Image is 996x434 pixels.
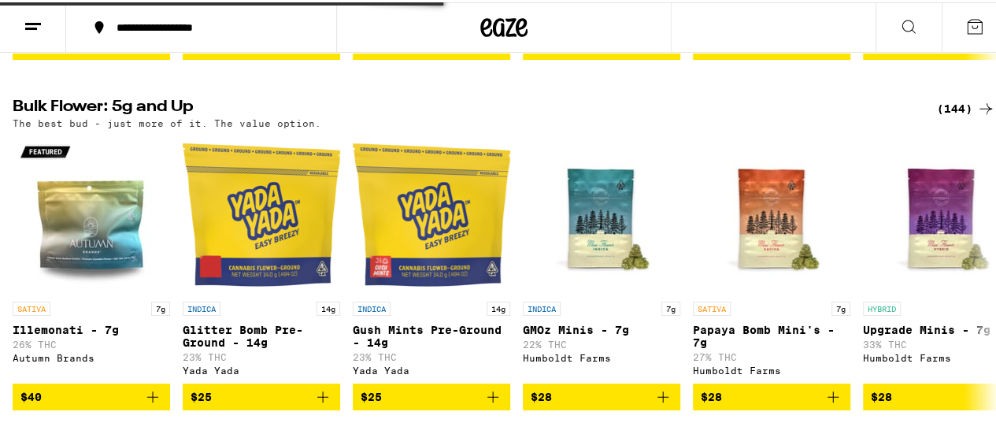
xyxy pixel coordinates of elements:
[183,299,220,313] p: INDICA
[183,381,340,408] button: Add to bag
[701,388,722,401] span: $28
[20,388,42,401] span: $40
[13,351,170,361] div: Autumn Brands
[353,299,391,313] p: INDICA
[831,299,850,313] p: 7g
[487,299,510,313] p: 14g
[317,299,340,313] p: 14g
[661,299,680,313] p: 7g
[693,134,850,291] img: Humboldt Farms - Papaya Bomb Mini's - 7g
[183,134,340,291] img: Yada Yada - Glitter Bomb Pre-Ground - 14g
[523,134,680,291] img: Humboldt Farms - GMOz Minis - 7g
[523,381,680,408] button: Add to bag
[183,350,340,360] p: 23% THC
[693,299,731,313] p: SATIVA
[13,321,170,334] p: Illemonati - 7g
[183,321,340,347] p: Glitter Bomb Pre-Ground - 14g
[353,350,510,360] p: 23% THC
[9,11,113,24] span: Hi. Need any help?
[937,97,995,116] a: (144)
[693,134,850,381] a: Open page for Papaya Bomb Mini's - 7g from Humboldt Farms
[353,321,510,347] p: Gush Mints Pre-Ground - 14g
[523,321,680,334] p: GMOz Minis - 7g
[183,134,340,381] a: Open page for Glitter Bomb Pre-Ground - 14g from Yada Yada
[13,337,170,347] p: 26% THC
[871,388,892,401] span: $28
[361,388,382,401] span: $25
[531,388,552,401] span: $28
[353,134,510,291] img: Yada Yada - Gush Mints Pre-Ground - 14g
[191,388,212,401] span: $25
[693,363,850,373] div: Humboldt Farms
[523,134,680,381] a: Open page for GMOz Minis - 7g from Humboldt Farms
[13,381,170,408] button: Add to bag
[863,299,901,313] p: HYBRID
[13,134,170,291] img: Autumn Brands - Illemonati - 7g
[353,134,510,381] a: Open page for Gush Mints Pre-Ground - 14g from Yada Yada
[13,97,918,116] h2: Bulk Flower: 5g and Up
[693,350,850,360] p: 27% THC
[13,116,321,126] p: The best bud - just more of it. The value option.
[353,363,510,373] div: Yada Yada
[523,337,680,347] p: 22% THC
[13,299,50,313] p: SATIVA
[693,321,850,347] p: Papaya Bomb Mini's - 7g
[151,299,170,313] p: 7g
[353,381,510,408] button: Add to bag
[523,299,561,313] p: INDICA
[523,351,680,361] div: Humboldt Farms
[183,363,340,373] div: Yada Yada
[693,381,850,408] button: Add to bag
[13,134,170,381] a: Open page for Illemonati - 7g from Autumn Brands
